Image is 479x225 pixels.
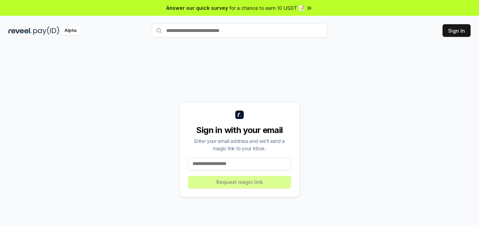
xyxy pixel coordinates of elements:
img: logo_small [235,111,244,119]
img: pay_id [33,26,59,35]
div: Alpha [61,26,80,35]
span: Answer our quick survey [166,4,228,12]
button: Sign In [443,24,471,37]
span: for a chance to earn 10 USDT 📝 [229,4,304,12]
img: reveel_dark [8,26,32,35]
div: Enter your email address and we’ll send a magic link to your inbox. [188,137,291,152]
div: Sign in with your email [188,125,291,136]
